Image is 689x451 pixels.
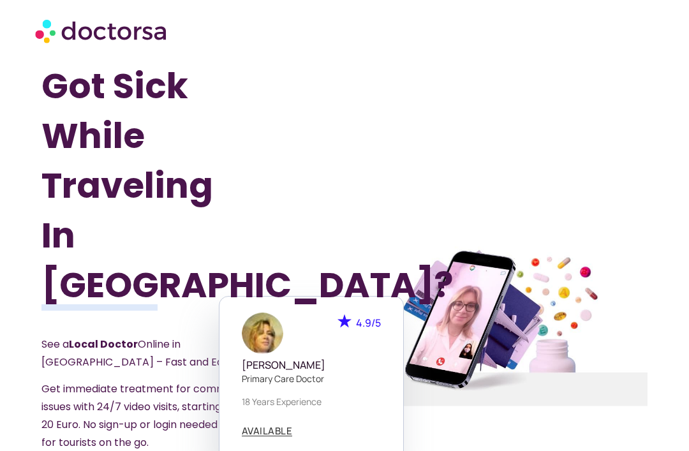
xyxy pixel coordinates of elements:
a: AVAILABLE [242,426,293,436]
span: Get immediate treatment for common issues with 24/7 video visits, starting at just 20 Euro. No si... [41,381,268,450]
h5: [PERSON_NAME] [242,359,381,371]
span: See a Online in [GEOGRAPHIC_DATA] – Fast and Easy Care. [41,337,263,369]
h1: Got Sick While Traveling In [GEOGRAPHIC_DATA]? [41,61,299,310]
span: 4.9/5 [356,316,381,330]
p: Primary care doctor [242,372,381,385]
strong: Local Doctor [69,337,138,351]
p: 18 years experience [242,395,381,408]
